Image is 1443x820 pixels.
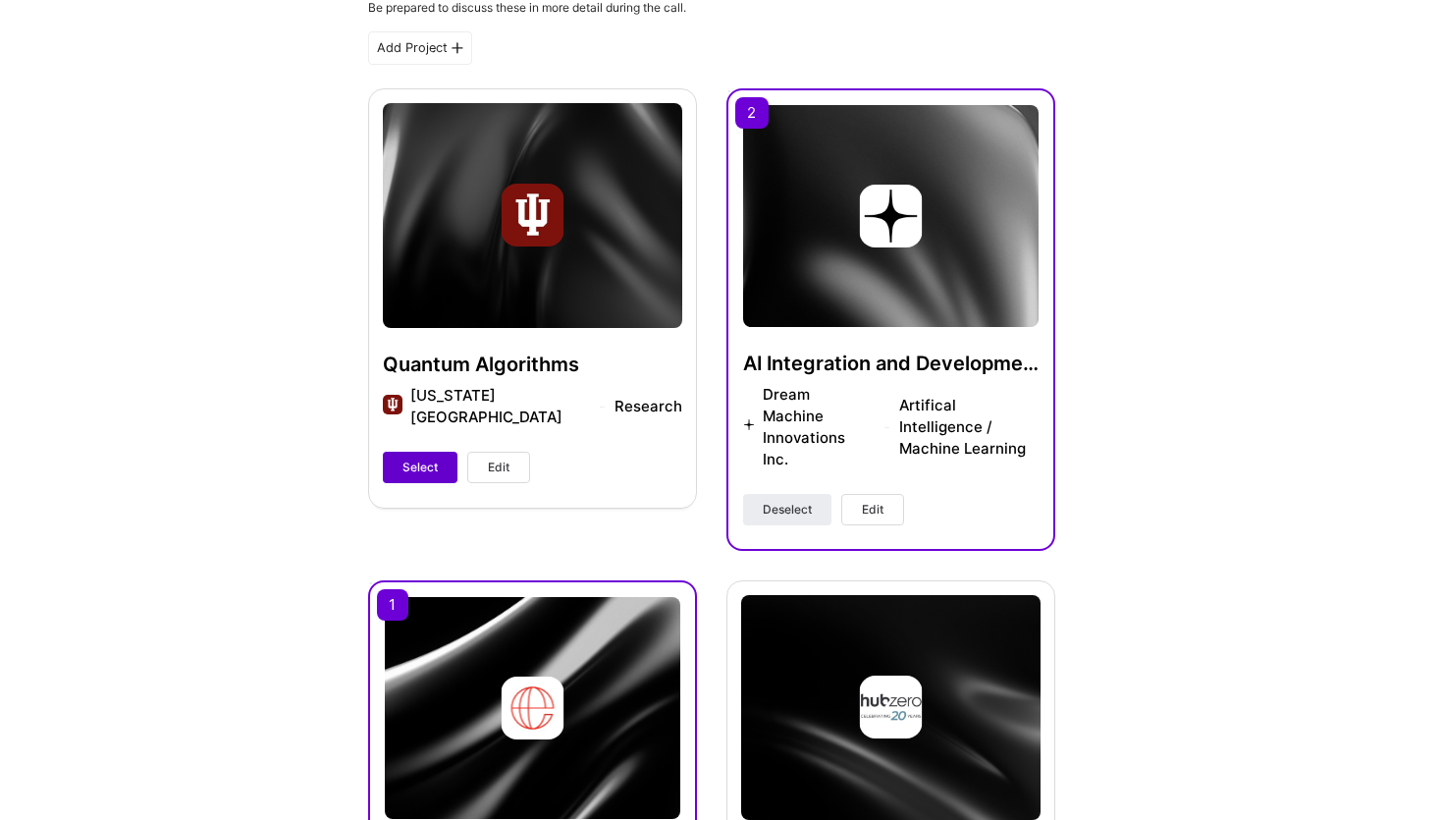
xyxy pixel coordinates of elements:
div: Dream Machine Innovations Inc. Artifical Intelligence / Machine Learning [763,384,1039,470]
img: Company logo [860,185,923,247]
img: cover [385,597,680,819]
div: Add Project [368,31,472,65]
span: Deselect [763,501,812,519]
span: Edit [488,459,509,476]
button: Edit [467,452,530,483]
i: icon PlusBlackFlat [452,42,463,54]
button: Select [383,452,457,483]
h4: AI Integration and Development [743,351,1039,376]
button: Edit [841,494,904,525]
img: Company logo [502,677,564,739]
span: Select [402,459,438,476]
img: Company logo [743,418,755,430]
img: cover [743,105,1039,327]
img: divider [884,427,889,428]
button: Deselect [743,494,831,525]
span: Edit [862,501,883,519]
